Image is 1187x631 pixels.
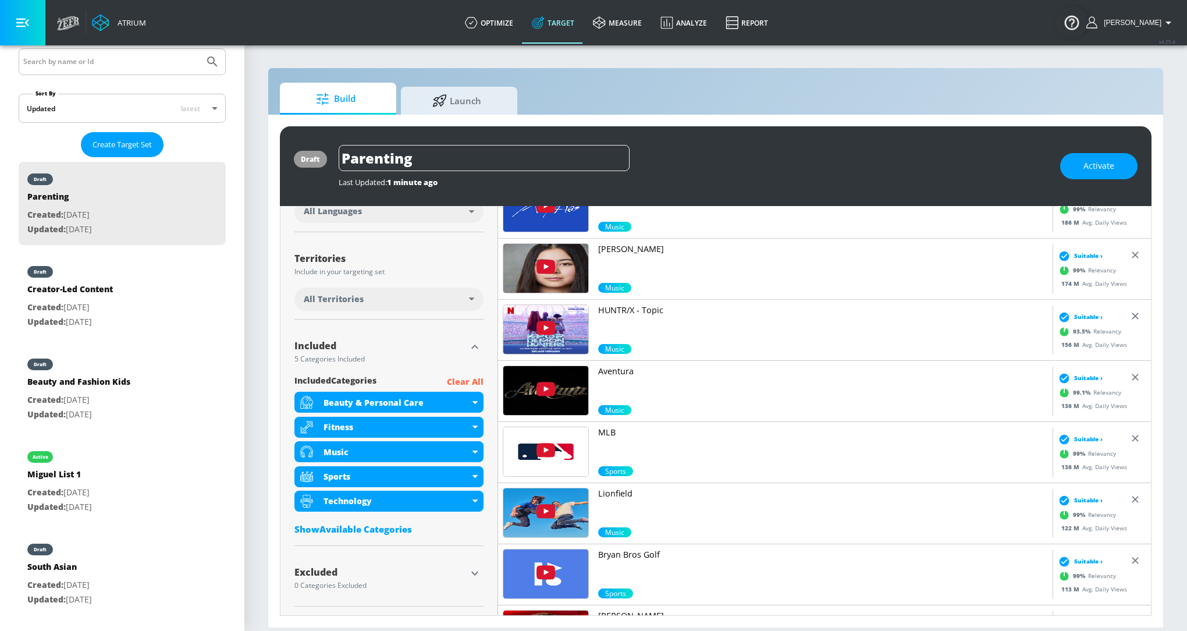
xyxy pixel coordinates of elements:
[19,532,226,615] div: draftSouth AsianCreated:[DATE]Updated:[DATE]
[23,54,200,69] input: Search by name or Id
[1055,6,1088,38] button: Open Resource Center
[294,417,484,438] div: Fitness
[181,104,200,114] span: latest
[1074,374,1103,382] span: Suitable ›
[27,393,130,407] p: [DATE]
[387,177,438,187] span: 1 minute ago
[1055,279,1127,288] div: Avg. Daily Views
[1083,159,1114,173] span: Activate
[1055,524,1127,533] div: Avg. Daily Views
[27,300,113,315] p: [DATE]
[503,488,588,537] img: UUHwpDpLoyJgtFXoAaaSut4Q
[1073,327,1093,336] span: 93.5 %
[1074,435,1103,444] span: Suitable ›
[27,579,63,590] span: Created:
[503,305,588,354] img: UUB-w1qXuClYVjJV49lVothw
[523,2,584,44] a: Target
[1055,201,1116,218] div: Relevancy
[294,375,376,389] span: included Categories
[19,347,226,430] div: draftBeauty and Fashion KidsCreated:[DATE]Updated:[DATE]
[598,222,631,232] div: 99.0%
[447,375,484,389] p: Clear All
[33,454,48,460] div: active
[1055,495,1103,506] div: Suitable ›
[1055,402,1127,410] div: Avg. Daily Views
[598,589,633,598] div: 99.0%
[19,162,226,245] div: draftParentingCreated:[DATE]Updated:[DATE]
[598,405,631,415] div: 99.1%
[1073,205,1088,214] span: 99 %
[598,243,1048,255] p: [PERSON_NAME]
[1060,153,1138,179] button: Activate
[324,397,470,408] div: Beauty & Personal Care
[598,222,631,232] span: Music
[598,283,631,293] span: Music
[1074,496,1103,505] span: Suitable ›
[93,138,152,151] span: Create Target Set
[598,527,631,537] div: 99.0%
[503,366,588,415] img: UUX_gHEqsNCpJl-DWf5EN2Ww
[294,254,484,263] div: Territories
[27,469,92,485] div: Miguel List 1
[1055,373,1103,384] div: Suitable ›
[304,293,364,305] span: All Territories
[1073,572,1088,580] span: 99 %
[503,183,588,232] img: UU9rMiEjNaCSsebs31MRDCRA
[294,200,484,223] div: All Languages
[27,376,130,393] div: Beauty and Fashion Kids
[1061,402,1082,410] span: 136 M
[1061,463,1082,471] span: 136 M
[27,561,92,578] div: South Asian
[27,593,92,607] p: [DATE]
[33,90,58,97] label: Sort By
[1055,341,1127,349] div: Avg. Daily Views
[1055,463,1127,472] div: Avg. Daily Views
[27,302,63,313] span: Created:
[1159,38,1175,45] span: v 4.25.4
[1074,313,1103,321] span: Suitable ›
[1055,311,1103,323] div: Suitable ›
[1061,585,1082,593] span: 113 M
[27,500,92,515] p: [DATE]
[456,2,523,44] a: optimize
[81,132,164,157] button: Create Target Set
[294,268,484,275] div: Include in your targeting set
[1055,568,1116,585] div: Relevancy
[1073,388,1093,397] span: 99.1 %
[1055,323,1121,341] div: Relevancy
[598,610,1048,622] p: [PERSON_NAME]
[294,288,484,311] div: All Territories
[27,501,66,512] span: Updated:
[324,471,470,482] div: Sports
[1055,384,1121,402] div: Relevancy
[651,2,716,44] a: Analyze
[294,466,484,487] div: Sports
[598,304,1048,316] p: HUNTR/X - Topic
[598,243,1048,283] a: [PERSON_NAME]
[1055,218,1127,227] div: Avg. Daily Views
[19,439,226,523] div: activeMiguel List 1Created:[DATE]Updated:[DATE]
[27,283,113,300] div: Creator-Led Content
[324,446,470,458] div: Music
[598,344,631,354] div: 93.5%
[19,254,226,338] div: draftCreator-Led ContentCreated:[DATE]Updated:[DATE]
[294,392,484,413] div: Beauty & Personal Care
[294,356,466,363] div: 5 Categories Included
[1074,557,1103,566] span: Suitable ›
[1061,279,1082,288] span: 174 M
[584,2,651,44] a: measure
[598,405,631,415] span: Music
[1055,262,1116,279] div: Relevancy
[1055,585,1127,594] div: Avg. Daily Views
[598,366,1048,377] p: Aventura
[301,154,320,164] div: draft
[27,315,113,329] p: [DATE]
[27,104,55,114] div: Updated
[294,341,466,350] div: Included
[1099,19,1161,27] span: login as: veronica.hernandez@zefr.com
[27,409,66,420] span: Updated:
[1074,251,1103,260] span: Suitable ›
[413,87,501,115] span: Launch
[27,594,66,605] span: Updated:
